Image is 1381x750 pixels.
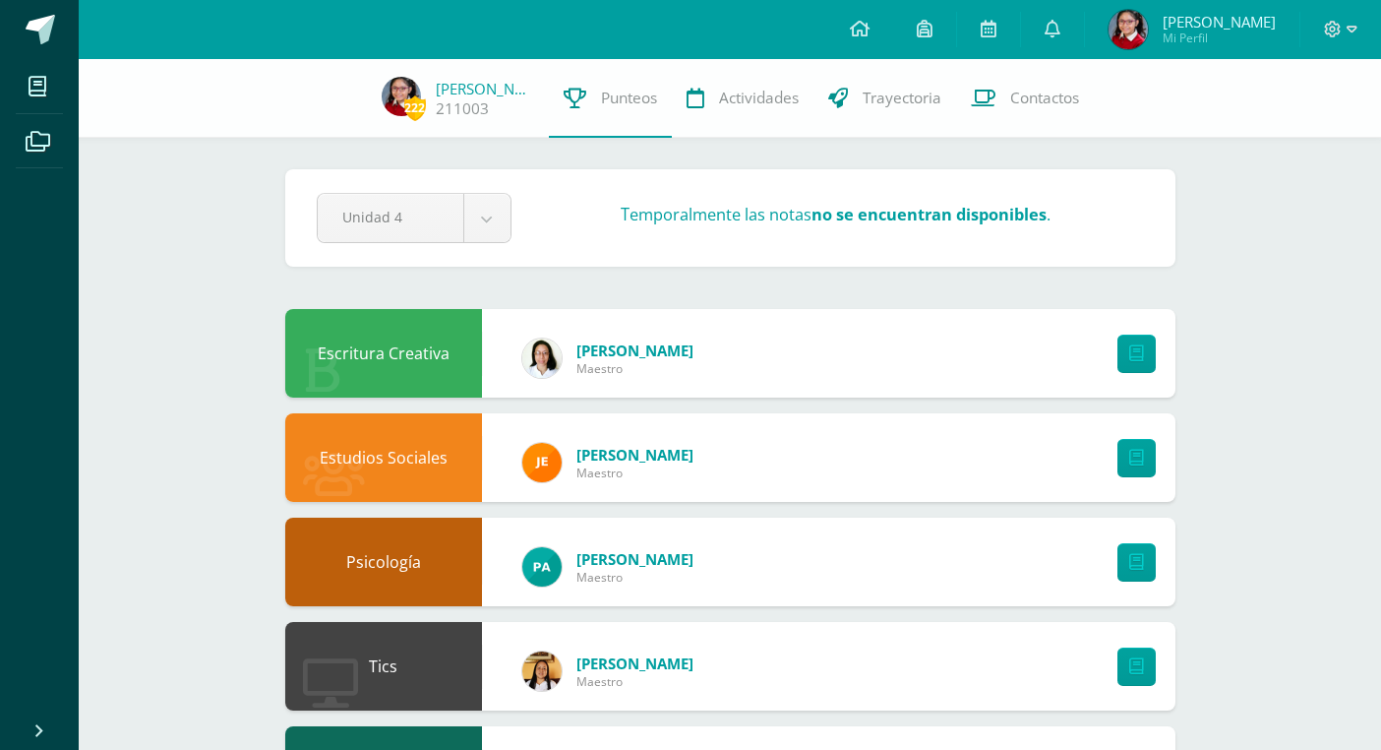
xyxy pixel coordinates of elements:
[285,622,482,711] div: Tics
[576,654,693,673] span: [PERSON_NAME]
[549,59,672,138] a: Punteos
[1163,30,1276,46] span: Mi Perfil
[285,518,482,606] div: Psicología
[672,59,813,138] a: Actividades
[318,194,510,242] a: Unidad 4
[576,673,693,690] span: Maestro
[813,59,956,138] a: Trayectoria
[382,77,421,116] img: 13ab8f91193d9b5be4ceabaa3d529691.png
[719,88,799,108] span: Actividades
[956,59,1094,138] a: Contactos
[436,79,534,98] a: [PERSON_NAME]
[522,443,562,482] img: 6530472a98d010ec8906c714036cc0db.png
[285,309,482,398] div: Escritura Creativa
[811,204,1047,225] strong: no se encuentran disponibles
[576,360,693,377] span: Maestro
[576,569,693,586] span: Maestro
[576,445,693,465] span: [PERSON_NAME]
[436,98,489,119] a: 211003
[522,652,562,691] img: 405e426cf699282c02b6e6c69ff5ea82.png
[522,547,562,587] img: f1c371c5501f3d0b798b31bf18e8b452.png
[1109,10,1148,49] img: 13ab8f91193d9b5be4ceabaa3d529691.png
[404,95,426,120] span: 222
[601,88,657,108] span: Punteos
[863,88,941,108] span: Trayectoria
[621,204,1051,225] h3: Temporalmente las notas .
[1163,12,1276,31] span: [PERSON_NAME]
[522,339,562,378] img: 0c51bd409f5749828a9dacd713f1661a.png
[576,465,693,481] span: Maestro
[285,413,482,502] div: Estudios Sociales
[576,341,693,360] span: [PERSON_NAME]
[576,549,693,569] span: [PERSON_NAME]
[342,194,439,240] span: Unidad 4
[1010,88,1079,108] span: Contactos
